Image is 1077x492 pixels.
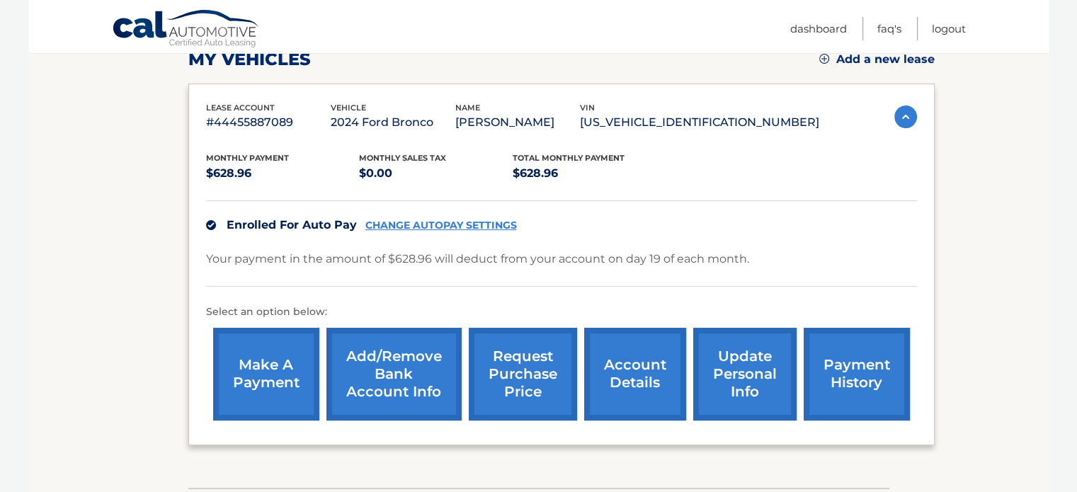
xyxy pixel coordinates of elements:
span: vehicle [331,103,366,113]
a: update personal info [693,328,797,421]
span: Total Monthly Payment [513,153,625,163]
a: request purchase price [469,328,577,421]
img: accordion-active.svg [894,105,917,128]
a: account details [584,328,686,421]
p: Select an option below: [206,304,917,321]
img: add.svg [819,54,829,64]
span: vin [580,103,595,113]
a: Add/Remove bank account info [326,328,462,421]
a: Logout [932,17,966,40]
p: $628.96 [206,164,360,183]
a: Add a new lease [819,52,935,67]
p: Your payment in the amount of $628.96 will deduct from your account on day 19 of each month. [206,249,749,269]
a: Dashboard [790,17,847,40]
span: name [455,103,480,113]
a: payment history [804,328,910,421]
p: #44455887089 [206,113,331,132]
p: [US_VEHICLE_IDENTIFICATION_NUMBER] [580,113,819,132]
span: Monthly sales Tax [359,153,446,163]
p: [PERSON_NAME] [455,113,580,132]
a: CHANGE AUTOPAY SETTINGS [365,219,517,231]
p: 2024 Ford Bronco [331,113,455,132]
span: lease account [206,103,275,113]
p: $628.96 [513,164,666,183]
span: Enrolled For Auto Pay [227,218,357,231]
a: Cal Automotive [112,9,261,50]
h2: my vehicles [188,49,311,70]
p: $0.00 [359,164,513,183]
span: Monthly Payment [206,153,289,163]
img: check.svg [206,220,216,230]
a: make a payment [213,328,319,421]
a: FAQ's [877,17,901,40]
